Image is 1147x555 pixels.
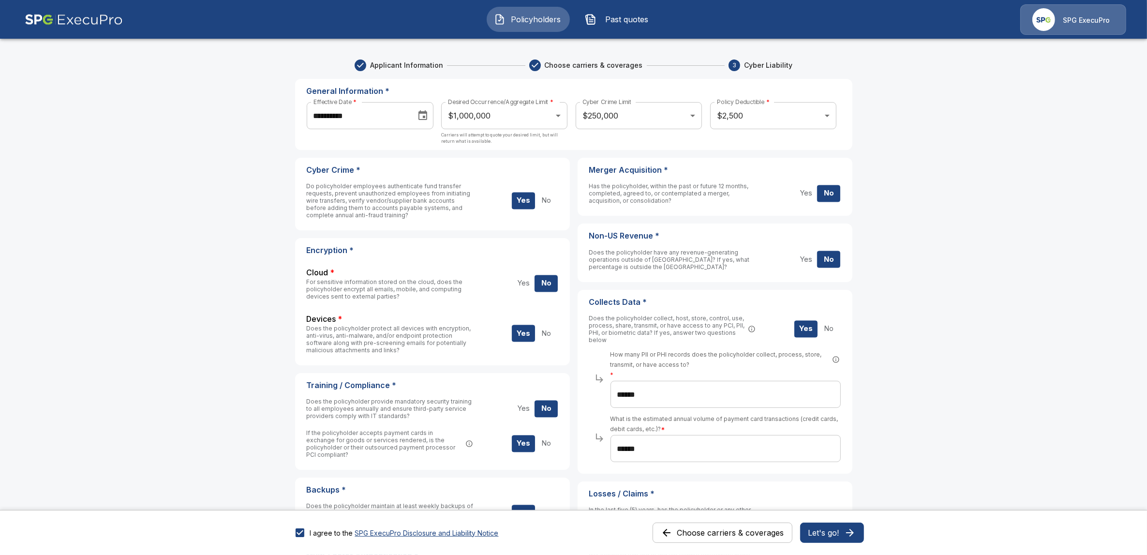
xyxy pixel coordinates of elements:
[307,429,463,458] span: If the policyholder accepts payment cards in exchange for goods or services rendered, is the poli...
[355,528,499,538] button: I agree to the
[535,435,558,452] button: No
[576,102,701,129] div: $250,000
[582,98,631,106] label: Cyber Crime Limit
[794,251,818,268] button: Yes
[307,182,471,219] span: Do policyholder employees authenticate fund transfer requests, prevent unauthorized employees fro...
[589,315,745,344] span: Does the policyholder collect, host, store, control, use, process, share, transmit, or have acces...
[512,400,535,417] button: Yes
[710,102,836,129] div: $2,500
[794,185,818,202] button: Yes
[600,14,654,25] span: Past quotes
[589,231,841,240] p: Non-US Revenue *
[589,298,841,307] p: Collects Data *
[487,7,570,32] button: Policyholders IconPolicyholders
[535,325,558,342] button: No
[535,400,558,417] button: No
[448,98,553,106] label: Desired Occurrence/Aggregate Limit
[307,278,463,300] span: For sensitive information stored on the cloud, does the policyholder encrypt all emails, mobile, ...
[307,87,841,96] p: General Information *
[578,7,661,32] button: Past quotes IconPast quotes
[589,249,750,270] span: Does the policyholder have any revenue-generating operations outside of [GEOGRAPHIC_DATA]? If yes...
[307,381,558,390] p: Training / Compliance *
[589,489,841,498] p: Losses / Claims *
[370,60,443,70] span: Applicant Information
[464,439,474,449] button: PCI DSS (Payment Card Industry Data Security Standard) is a set of security standards designed to...
[1063,15,1110,25] p: SPG ExecuPro
[1032,8,1055,31] img: Agency Icon
[494,14,506,25] img: Policyholders Icon
[535,275,558,292] button: No
[831,355,841,364] button: PII: Personally Identifiable Information (names, SSNs, addresses, phone numbers). PHI: Protected ...
[611,414,841,434] h6: What is the estimated annual volume of payment card transactions (credit cards, debit cards, etc.)?
[585,14,596,25] img: Past quotes Icon
[307,267,328,278] span: Cloud
[512,325,535,342] button: Yes
[747,324,757,334] button: PCI: Payment card information. PII: Personally Identifiable Information (names, SSNs, addresses)....
[535,192,558,209] button: No
[307,325,471,354] span: Does the policyholder protect all devices with encryption, anti-virus, anti-malware, and/or endpo...
[589,165,841,175] p: Merger Acquisition *
[1020,4,1126,35] a: Agency IconSPG ExecuPro
[441,102,567,129] div: $1,000,000
[653,523,792,543] button: Choose carriers & coverages
[512,505,535,522] button: Yes
[817,321,840,338] button: No
[307,314,336,325] span: Devices
[307,485,558,495] p: Backups *
[717,98,770,106] label: Policy Deductible
[535,505,558,522] button: No
[512,192,535,209] button: Yes
[509,14,563,25] span: Policyholders
[512,275,535,292] button: Yes
[25,4,123,35] img: AA Logo
[800,523,864,543] button: Let's go!
[817,251,840,268] button: No
[589,182,749,204] span: Has the policyholder, within the past or future 12 months, completed, agreed to, or contemplated ...
[732,62,736,69] text: 3
[307,246,558,255] p: Encryption *
[794,321,818,338] button: Yes
[817,185,840,202] button: No
[307,502,474,524] span: Does the policyholder maintain at least weekly backups of all sensitive or otherwise critical dat...
[512,435,535,452] button: Yes
[441,132,567,151] p: Carriers will attempt to quote your desired limit, but will return what is available.
[313,98,357,106] label: Effective Date
[310,528,499,538] div: I agree to the
[545,60,643,70] span: Choose carriers & coverages
[307,165,558,175] p: Cyber Crime *
[611,349,841,370] span: How many PII or PHI records does the policyholder collect, process, store, transmit, or have acce...
[413,106,432,125] button: Choose date, selected date is Oct 29, 2025
[307,398,472,420] span: Does the policyholder provide mandatory security training to all employees annually and ensure th...
[744,60,792,70] span: Cyber Liability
